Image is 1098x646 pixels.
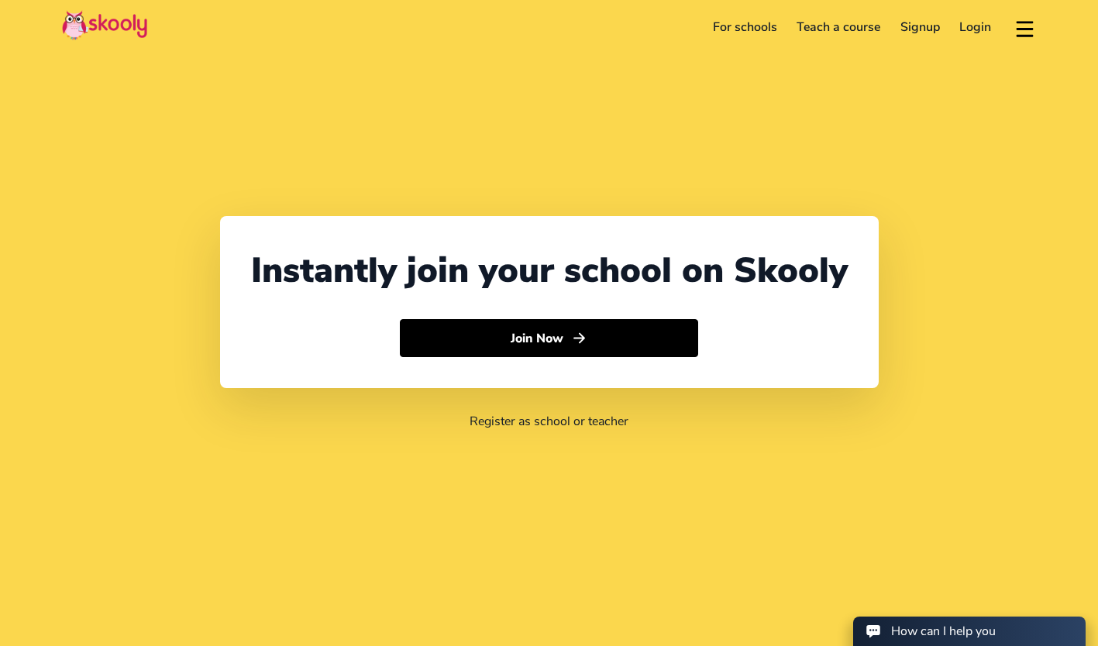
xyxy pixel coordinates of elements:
a: Register as school or teacher [470,413,628,430]
a: Login [950,15,1002,40]
button: menu outline [1014,15,1036,40]
a: For schools [703,15,787,40]
a: Teach a course [786,15,890,40]
img: Skooly [62,10,147,40]
div: Instantly join your school on Skooly [251,247,848,294]
a: Signup [890,15,950,40]
button: Join Nowarrow forward outline [400,319,698,358]
ion-icon: arrow forward outline [571,330,587,346]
